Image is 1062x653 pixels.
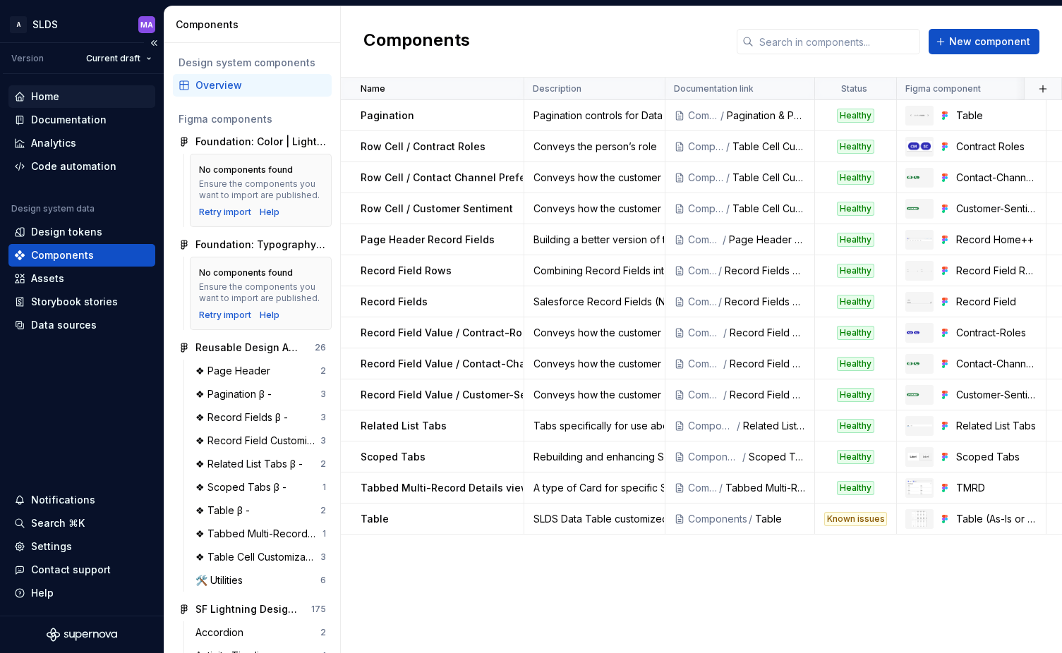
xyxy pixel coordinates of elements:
[907,299,932,304] img: Record Field
[725,202,732,216] div: /
[725,140,732,154] div: /
[199,164,293,176] div: No components found
[721,233,729,247] div: /
[949,35,1030,49] span: New component
[725,481,806,495] div: Tabbed Multi-Record Details view
[754,29,920,54] input: Search in components...
[729,233,806,247] div: Page Header / Record Home
[140,19,153,30] div: MA
[730,326,806,340] div: Record Field Customizations
[315,342,326,353] div: 26
[195,480,292,494] div: ❖ Scoped Tabs β -
[725,264,806,278] div: Record Fields Rows & Record Field
[525,512,664,526] div: SLDS Data Table customized for easier use
[195,550,320,564] div: ❖ Table Cell Customizations β -
[956,357,1037,371] div: Contact-Channel-Preferences
[755,512,806,526] div: Table
[743,419,806,433] div: Related List Tabs
[956,202,1037,216] div: Customer-Sentiment
[173,336,332,359] a: Reusable Design Assets 1 (GET-XD-ACES)26
[195,434,320,448] div: ❖ Record Field Customizations β -
[195,341,301,355] div: Reusable Design Assets 1 (GET-XD-ACES)
[717,264,725,278] div: /
[525,357,664,371] div: Conveys how the customer wants us to contact them.
[956,512,1037,526] div: Table (As-Is or Detach)
[195,625,249,640] div: Accordion
[361,264,452,278] p: Record Field Rows
[199,310,251,321] div: Retry import
[195,364,276,378] div: ❖ Page Header
[8,559,155,581] button: Contact support
[320,551,326,563] div: 3
[361,326,537,340] p: Record Field Value / Contract-Roles
[8,85,155,108] a: Home
[688,295,717,309] div: Components
[912,511,927,527] img: Table (As-Is or Detach)
[749,450,806,464] div: Scoped Tabs
[674,83,754,94] p: Documentation link
[719,109,727,123] div: /
[837,140,874,154] div: Healthy
[199,178,322,201] div: Ensure the components you want to import are published.
[8,267,155,290] a: Assets
[525,295,664,309] div: Salesforce Record Fields (Name Value List) with a Label above a Value. Common Value types provided.
[8,244,155,267] a: Components
[173,598,332,621] a: SF Lightning Design System (GET-XD-ACES)175
[717,295,725,309] div: /
[31,90,59,104] div: Home
[199,281,322,304] div: Ensure the components you want to import are published.
[320,575,326,586] div: 6
[688,109,719,123] div: Components
[837,264,874,278] div: Healthy
[8,535,155,558] a: Settings
[190,546,332,568] a: ❖ Table Cell Customizations β -3
[190,499,332,522] a: ❖ Table β -2
[361,357,613,371] p: Record Field Value / Contact-Channel-Preferences
[956,326,1037,340] div: Contract-Roles
[907,141,932,151] img: Contract Roles
[195,238,326,252] div: Foundation: Typography | Lightning Design System (GET-XD-ACES)
[361,512,389,526] p: Table
[190,360,332,382] a: ❖ Page Header2
[956,295,1037,309] div: Record Field
[688,264,717,278] div: Components
[190,569,332,592] a: 🛠️ Utilities6
[956,419,1037,433] div: Related List Tabs
[363,29,470,54] h2: Components
[195,78,326,92] div: Overview
[956,264,1037,278] div: Record Field Row
[837,326,874,340] div: Healthy
[907,269,932,272] img: Record Field Row
[322,528,326,539] div: 1
[956,140,1037,154] div: Contract Roles
[320,458,326,470] div: 2
[32,18,58,32] div: SLDS
[11,53,44,64] div: Version
[173,233,332,256] a: Foundation: Typography | Lightning Design System (GET-XD-ACES)
[361,202,513,216] p: Row Cell / Customer Sentiment
[144,33,164,53] button: Collapse sidebar
[837,481,874,495] div: Healthy
[956,481,1037,495] div: TMRD
[732,140,806,154] div: Table Cell Customizations
[956,233,1037,247] div: Record Home++
[199,207,251,218] button: Retry import
[320,505,326,516] div: 2
[8,512,155,535] button: Search ⌘K
[31,516,85,530] div: Search ⌘K
[31,539,72,554] div: Settings
[841,83,867,94] p: Status
[190,523,332,545] a: ❖ Tabbed Multi-Record Details view β -1
[80,49,158,68] button: Current draft
[722,326,730,340] div: /
[320,627,326,638] div: 2
[688,450,741,464] div: Components
[31,248,94,262] div: Components
[260,207,279,218] a: Help
[195,504,255,518] div: ❖ Table β -
[688,326,722,340] div: Components
[195,527,322,541] div: ❖ Tabbed Multi-Record Details view β -
[525,388,664,402] div: Conveys how the customer feels about the topic.
[311,604,326,615] div: 175
[837,450,874,464] div: Healthy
